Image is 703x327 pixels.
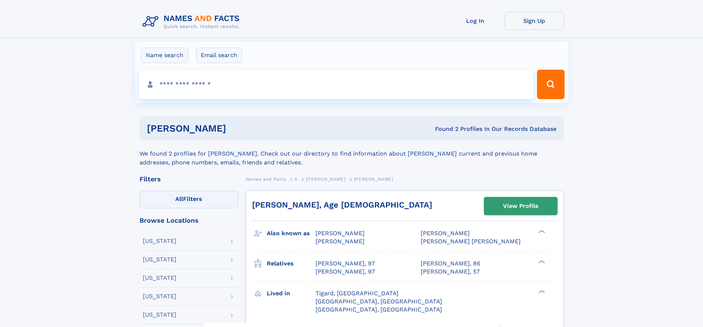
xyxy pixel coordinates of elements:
[267,257,316,270] h3: Relatives
[267,287,316,300] h3: Lived in
[537,289,545,294] div: ❯
[294,174,298,184] a: S
[139,140,564,167] div: We found 2 profiles for [PERSON_NAME]. Check out our directory to find information about [PERSON_...
[246,174,286,184] a: Names and Facts
[143,238,176,244] div: [US_STATE]
[139,176,238,182] div: Filters
[147,124,331,133] h1: [PERSON_NAME]
[143,293,176,299] div: [US_STATE]
[316,268,375,276] a: [PERSON_NAME], 97
[139,191,238,208] label: Filters
[421,260,480,268] a: [PERSON_NAME], 86
[537,259,545,264] div: ❯
[421,268,480,276] a: [PERSON_NAME], 57
[175,195,183,202] span: All
[421,230,470,237] span: [PERSON_NAME]
[139,70,534,99] input: search input
[306,177,345,182] span: [PERSON_NAME]
[354,177,393,182] span: [PERSON_NAME]
[252,200,432,209] a: [PERSON_NAME], Age [DEMOGRAPHIC_DATA]
[505,12,564,30] a: Sign Up
[143,257,176,262] div: [US_STATE]
[139,12,246,32] img: Logo Names and Facts
[537,70,564,99] button: Search Button
[446,12,505,30] a: Log In
[316,230,365,237] span: [PERSON_NAME]
[139,217,238,224] div: Browse Locations
[143,312,176,318] div: [US_STATE]
[316,298,442,305] span: [GEOGRAPHIC_DATA], [GEOGRAPHIC_DATA]
[316,290,399,297] span: Tigard, [GEOGRAPHIC_DATA]
[306,174,345,184] a: [PERSON_NAME]
[143,275,176,281] div: [US_STATE]
[537,229,545,234] div: ❯
[196,48,242,63] label: Email search
[331,125,556,133] div: Found 2 Profiles In Our Records Database
[421,238,521,245] span: [PERSON_NAME] [PERSON_NAME]
[294,177,298,182] span: S
[484,197,557,215] a: View Profile
[503,198,538,215] div: View Profile
[267,227,316,240] h3: Also known as
[316,260,375,268] a: [PERSON_NAME], 97
[316,306,442,313] span: [GEOGRAPHIC_DATA], [GEOGRAPHIC_DATA]
[316,238,365,245] span: [PERSON_NAME]
[141,48,188,63] label: Name search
